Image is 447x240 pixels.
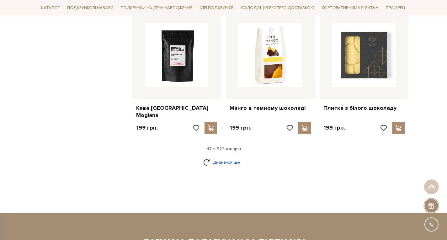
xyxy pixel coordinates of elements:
a: Каталог [39,3,62,13]
p: 199 грн. [323,124,345,131]
img: Кава Brazil Mogiana [145,23,209,87]
a: Про Spell [383,3,408,13]
a: Корпоративним клієнтам [319,3,381,13]
a: Солодощі з експрес-доставкою [238,3,317,13]
a: Подарунки на День народження [118,3,195,13]
a: Ідеї подарунків [197,3,236,13]
a: Плитка з білого шоколаду [323,104,405,112]
p: 199 грн. [136,124,158,131]
div: 47 з 322 товарів [36,146,411,152]
a: Манго в темному шоколаді [230,104,311,112]
a: Кава [GEOGRAPHIC_DATA] Mogiana [136,104,217,119]
a: Подарункові набори [65,3,116,13]
a: Дивитися ще [203,157,244,168]
p: 199 грн. [230,124,251,131]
